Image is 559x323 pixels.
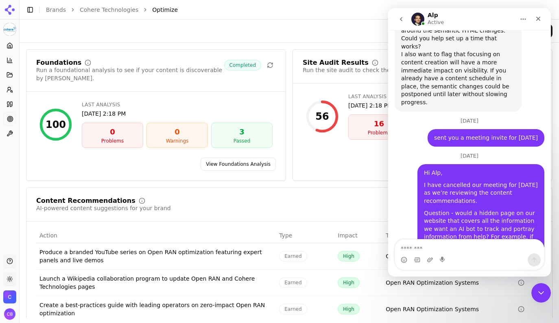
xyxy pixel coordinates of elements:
[352,118,406,130] div: 16
[3,23,16,36] button: Current brand: Cohere Technologies
[388,8,551,277] iframe: Intercom live chat
[82,101,273,108] div: Last Analysis
[46,6,536,14] nav: breadcrumb
[36,59,81,66] div: Foundations
[279,304,307,314] span: Earned
[13,248,19,255] button: Emoji picker
[46,7,66,13] a: Brands
[3,290,16,303] button: Open organization switcher
[279,277,307,288] span: Earned
[224,60,261,70] span: Completed
[52,248,58,255] button: Start recording
[85,126,140,138] div: 0
[39,231,273,240] div: Action
[338,277,360,288] span: High
[80,6,138,14] a: Cohere Technologies
[7,156,156,296] div: Camile says…
[348,93,539,100] div: Last Analysis
[338,251,360,261] span: High
[39,301,273,317] div: Create a best-practices guide with leading operators on zero-impact Open RAN optimization
[39,121,156,139] div: sent you a meeting invite for [DATE]
[85,138,140,144] div: Problems
[201,158,276,171] a: View Foundations Analysis
[315,110,329,123] div: 56
[4,308,15,320] button: Open user button
[531,283,551,303] iframe: Intercom live chat
[348,101,539,110] div: [DATE] 2:18 PM
[7,121,156,145] div: Camile says…
[7,145,156,156] div: [DATE]
[150,126,204,138] div: 0
[338,231,379,240] div: Impact
[82,110,273,118] div: [DATE] 2:18 PM
[39,248,273,264] div: Produce a branded YouTube series on Open RAN optimization featuring expert panels and live demos
[29,156,156,290] div: Hi Alp,I have cancelled our meeting for [DATE] as we’re reviewing the content recommendations.Que...
[3,290,16,303] img: Cohere Technologies
[39,248,45,255] button: Upload attachment
[152,6,178,14] span: Optimize
[36,173,150,197] div: I have cancelled our meeting for [DATE] as we’re reviewing the content recommendations.
[279,251,307,261] span: Earned
[7,110,156,121] div: [DATE]
[338,304,360,314] span: High
[13,42,127,98] div: I also want to flag that focusing on content creation will have a more immediate impact on visibi...
[46,118,66,131] div: 100
[279,231,331,240] div: Type
[303,66,480,74] div: Run the site audit to check the health of your existing content
[36,66,224,82] div: Run a foundational analysis to see if your content is discoverable by [PERSON_NAME].
[3,23,16,36] img: Cohere Technologies
[46,126,150,134] div: sent you a meeting invite for [DATE]
[39,275,273,291] div: Launch a Wikipedia collaboration program to update Open RAN and Cohere Technologies pages
[386,252,479,260] a: Open RAN Optimization Systems
[36,201,150,273] div: Question - would a hidden page on our website that covers all the information we want an AI bot t...
[352,130,406,136] div: Problems
[26,248,32,255] button: Gif picker
[36,161,150,169] div: Hi Alp,
[386,231,496,240] div: Topic
[150,138,204,144] div: Warnings
[386,279,479,287] a: Open RAN Optimization Systems
[7,231,156,245] textarea: Message…
[215,126,269,138] div: 3
[36,198,135,204] div: Content Recommendations
[36,204,171,212] div: AI-powered content suggestions for your brand
[140,245,153,258] button: Send a message…
[303,59,369,66] div: Site Audit Results
[386,305,479,313] a: Open RAN Optimization Systems
[215,138,269,144] div: Passed
[4,308,15,320] img: Camile Branin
